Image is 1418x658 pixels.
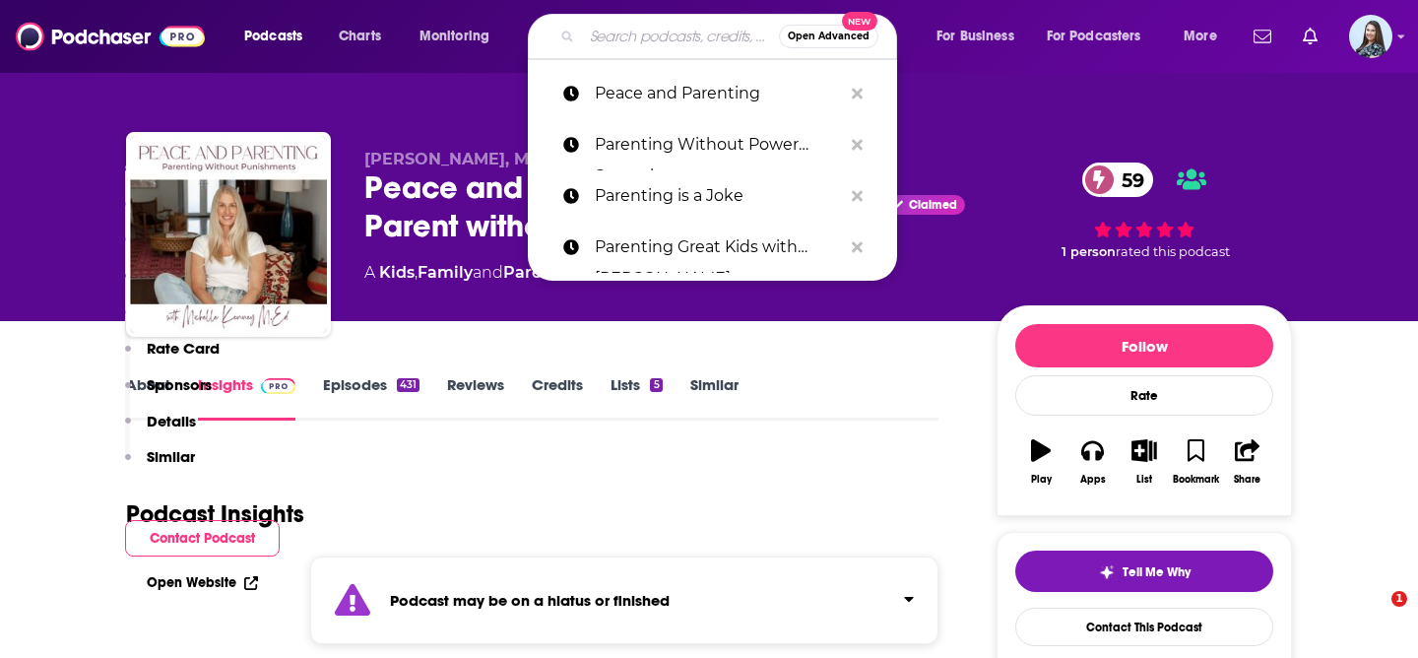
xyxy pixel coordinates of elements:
button: Play [1015,427,1066,497]
div: Play [1031,474,1052,486]
span: For Business [936,23,1014,50]
span: Monitoring [419,23,489,50]
strong: Podcast may be on a hiatus or finished [390,591,670,610]
a: Kids [379,263,415,282]
button: open menu [923,21,1039,52]
a: Show notifications dropdown [1246,20,1279,53]
img: Podchaser - Follow, Share and Rate Podcasts [16,18,205,55]
span: Logged in as brookefortierpr [1349,15,1392,58]
button: Share [1222,427,1273,497]
button: Contact Podcast [125,520,280,557]
a: Parenting Great Kids with [PERSON_NAME] [528,222,897,273]
div: Apps [1080,474,1106,486]
button: Open AdvancedNew [779,25,878,48]
a: Parenting Without Power Struggles [528,119,897,170]
a: Open Website [147,574,258,591]
span: For Podcasters [1047,23,1141,50]
img: Peace and Parenting: How to Parent without Punishments [130,136,327,333]
button: tell me why sparkleTell Me Why [1015,551,1273,592]
a: Family [418,263,473,282]
div: 431 [397,378,419,392]
span: Claimed [909,200,957,210]
span: More [1184,23,1217,50]
button: List [1119,427,1170,497]
a: Show notifications dropdown [1295,20,1325,53]
input: Search podcasts, credits, & more... [582,21,779,52]
a: Episodes431 [323,375,419,421]
p: Peace and Parenting [595,68,842,119]
div: A podcast [364,261,649,285]
a: Parenting [503,263,586,282]
div: Search podcasts, credits, & more... [547,14,916,59]
div: Bookmark [1173,474,1219,486]
button: open menu [230,21,328,52]
button: open menu [1034,21,1170,52]
div: List [1136,474,1152,486]
span: 1 [1391,591,1407,607]
a: Lists5 [611,375,662,421]
p: Parenting Without Power Struggles [595,119,842,170]
span: and [473,263,503,282]
a: Charts [326,21,393,52]
img: tell me why sparkle [1099,564,1115,580]
button: Sponsors [125,375,212,412]
span: Podcasts [244,23,302,50]
a: Credits [532,375,583,421]
span: rated this podcast [1116,244,1230,259]
div: 59 1 personrated this podcast [997,150,1292,272]
span: 1 person [1062,244,1116,259]
p: Sponsors [147,375,212,394]
p: Details [147,412,196,430]
iframe: Intercom live chat [1351,591,1398,638]
a: Parenting is a Joke [528,170,897,222]
button: Bookmark [1170,427,1221,497]
p: Similar [147,447,195,466]
button: Apps [1066,427,1118,497]
button: Similar [125,447,195,484]
span: [PERSON_NAME], M. Ed [364,150,559,168]
p: Parenting Great Kids with Dr. Meg Meeker [595,222,842,273]
div: Share [1234,474,1260,486]
a: Reviews [447,375,504,421]
button: open menu [1170,21,1242,52]
section: Click to expand status details [310,557,938,644]
button: open menu [406,21,515,52]
a: Peace and Parenting [528,68,897,119]
span: 59 [1102,163,1154,197]
div: Rate [1015,375,1273,416]
p: Parenting is a Joke [595,170,842,222]
span: Open Advanced [788,32,870,41]
a: 59 [1082,163,1154,197]
span: Tell Me Why [1123,564,1191,580]
span: , [415,263,418,282]
span: New [842,12,877,31]
button: Follow [1015,324,1273,367]
div: 5 [650,378,662,392]
span: Charts [339,23,381,50]
button: Details [125,412,196,448]
a: Similar [690,375,739,421]
button: Show profile menu [1349,15,1392,58]
a: Contact This Podcast [1015,608,1273,646]
img: User Profile [1349,15,1392,58]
